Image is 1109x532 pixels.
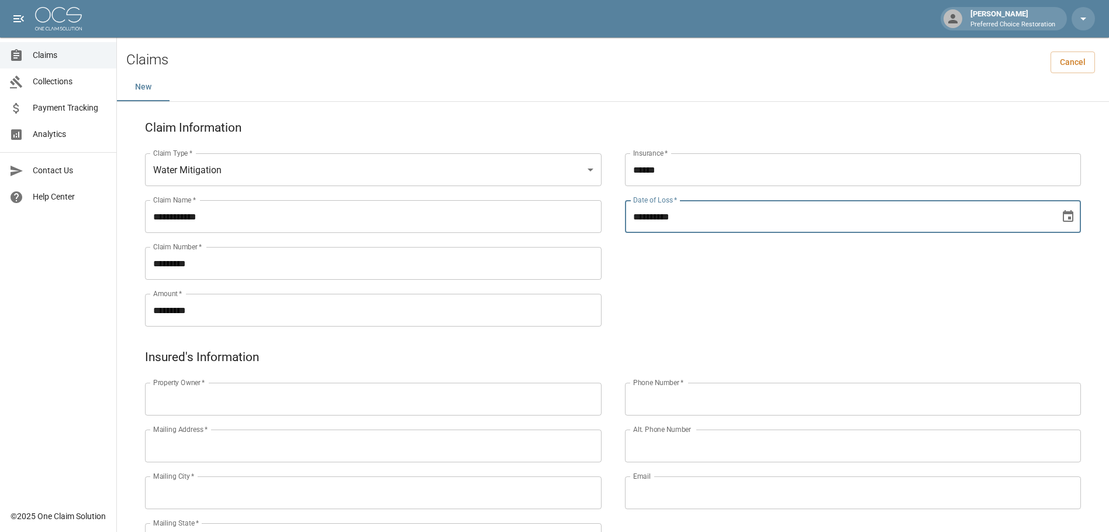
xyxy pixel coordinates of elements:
label: Property Owner [153,377,205,387]
div: Water Mitigation [145,153,602,186]
label: Mailing City [153,471,195,481]
p: Preferred Choice Restoration [970,20,1055,30]
label: Amount [153,289,182,298]
label: Insurance [633,148,668,158]
label: Claim Name [153,195,196,205]
span: Analytics [33,128,107,140]
a: Cancel [1051,52,1095,73]
label: Claim Number [153,242,202,252]
button: Choose date [1056,205,1080,228]
label: Claim Type [153,148,192,158]
label: Mailing State [153,518,199,528]
div: [PERSON_NAME] [966,8,1060,29]
label: Email [633,471,651,481]
span: Help Center [33,191,107,203]
span: Payment Tracking [33,102,107,114]
h2: Claims [126,52,168,68]
label: Phone Number [633,377,683,387]
span: Claims [33,49,107,61]
div: © 2025 One Claim Solution [11,510,106,522]
div: dynamic tabs [117,73,1109,101]
button: New [117,73,170,101]
label: Alt. Phone Number [633,424,691,434]
label: Mailing Address [153,424,208,434]
label: Date of Loss [633,195,677,205]
span: Contact Us [33,164,107,177]
span: Collections [33,75,107,88]
img: ocs-logo-white-transparent.png [35,7,82,30]
button: open drawer [7,7,30,30]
